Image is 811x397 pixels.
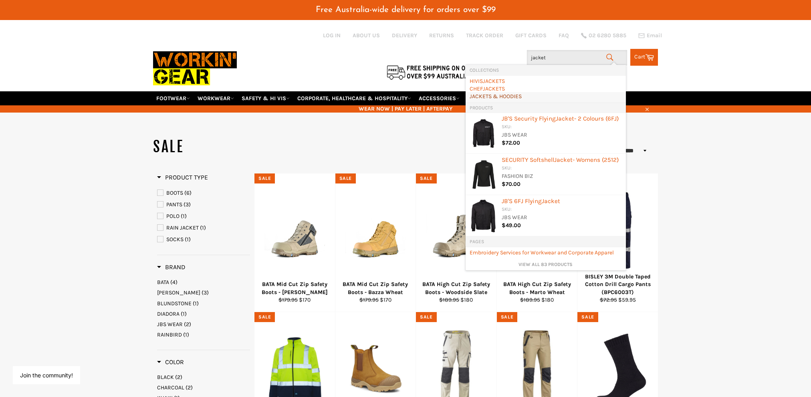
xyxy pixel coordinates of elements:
a: S & HOODIES [470,93,622,100]
a: BLUNDSTONE [157,300,250,307]
li: Products: JB'S Security Flying Jacket - 2 Colours (6FJ) [466,113,626,154]
li: Collections: CHEF JACKETS [466,85,626,93]
span: BOOTS [166,189,183,196]
h3: Product Type [157,173,208,181]
span: SOCKS [166,236,184,243]
a: BATA High Cut Zip Safety Boots - Woodside Slate - Workin' Gear BATA High Cut Zip Safety Boots - W... [416,173,496,312]
a: View all 83 products [470,261,622,268]
span: (2) [175,374,182,381]
s: $179.95 [359,296,379,303]
span: (1) [181,213,187,220]
span: Email [647,33,662,38]
img: BATA Mid Cut Zip Safety Boots - Roy Slate - Workin' Gear [264,200,325,261]
button: Join the community! [20,372,73,379]
span: (1) [181,310,187,317]
a: 02 6280 5885 [581,33,626,38]
b: JACKET [483,85,502,92]
a: POLO [157,212,250,221]
span: (1) [183,331,189,338]
span: (3) [184,201,191,208]
div: $170 [260,296,330,304]
span: RAIN JACKET [166,224,199,231]
div: Sale [254,173,275,183]
div: JBS WEAR [502,214,622,222]
s: $189.95 [520,296,540,303]
b: Jacket [556,115,574,122]
span: RAINBIRD [157,331,182,338]
span: WEAR NOW | PAY LATER | AFTERPAY [153,105,658,113]
span: (4) [170,279,178,286]
s: $179.95 [278,296,298,303]
div: BATA High Cut Zip Safety Boots - Woodside Slate [421,280,492,296]
a: BOOTS [157,189,250,197]
li: Collections: HIVIS JACKETS [466,75,626,85]
span: (1) [185,236,191,243]
span: BATA [157,279,169,286]
li: Products: SECURITY Softshell Jacket - Womens (2512) [466,154,626,195]
a: CHEFS [470,85,622,93]
h1: SALE [153,137,405,157]
div: $59.95 [583,296,653,304]
a: RE-WORKIN' GEAR [464,91,518,105]
a: Cart [630,49,658,66]
li: Pages [466,236,626,247]
li: Products [466,103,626,113]
span: (1) [200,224,206,231]
li: Collections [466,65,626,75]
img: Softshel2512_200x.png [470,158,496,191]
div: JBS WEAR [502,131,622,139]
span: Free Australia-wide delivery for orders over $99 [316,6,496,14]
a: Log in [323,32,341,39]
a: JBS WEAR [157,320,250,328]
a: Embroidery Services for Workwear and Corporate Apparel [470,249,622,256]
img: FlyingJacket6FJBlack_200x.jpg [470,199,497,233]
span: (1) [193,300,199,307]
a: HIVISS [470,77,622,85]
b: JACKET [483,78,502,85]
li: View All [466,258,626,271]
div: BATA Mid Cut Zip Safety Boots - [PERSON_NAME] [260,280,330,296]
span: (2) [184,321,191,328]
a: SAFETY & HI VIS [238,91,293,105]
div: Sale [577,312,598,322]
span: [PERSON_NAME] [157,289,200,296]
a: GIFT CARDS [515,32,547,39]
h3: Color [157,358,184,366]
div: Sale [416,312,436,322]
div: SECURITY Softshell - Womens (2512) [502,157,622,165]
a: CORPORATE, HEALTHCARE & HOSPITALITY [294,91,414,105]
div: Sale [254,312,275,322]
h3: Brand [157,263,186,271]
li: Pages: Embroidery Services for Workwear and Corporate Apparel [466,247,626,258]
div: JB'S 6FJ Flying [502,198,622,206]
div: Sale [335,173,356,183]
div: $180 [421,296,492,304]
span: CHARCOAL [157,384,184,391]
div: JB'S Security Flying - 2 Colours (6FJ) [502,115,622,123]
div: BATA Mid Cut Zip Safety Boots - Bazza Wheat [340,280,411,296]
span: BLACK [157,374,174,381]
span: DIADORA [157,310,180,317]
img: BATA Mid Cut Zip Safety Boots - Bazza Wheat - Workin' Gear [345,200,406,261]
a: RAINBIRD [157,331,250,339]
img: Workin Gear leaders in Workwear, Safety Boots, PPE, Uniforms. Australia's No.1 in Workwear [153,46,237,91]
s: $72.95 [600,296,617,303]
a: ACCESSORIES [416,91,463,105]
span: $72.00 [502,139,520,146]
img: Flat $9.95 shipping Australia wide [385,64,486,81]
span: $49.00 [502,222,521,229]
a: DELIVERY [392,32,417,39]
a: Email [638,32,662,39]
div: Sale [497,312,517,322]
b: Jacket [554,156,573,163]
a: DIADORA [157,310,250,318]
div: FASHION BIZ [502,172,622,181]
a: BATA [157,278,250,286]
div: BISLEY 3M Double Taped Cotton Drill Cargo Pants (BPC6003T) [583,273,653,296]
b: JACKET [470,93,488,100]
div: BATA High Cut Zip Safety Boots - Marto Wheat [502,280,572,296]
span: BLUNDSTONE [157,300,192,307]
a: BLACK [157,373,250,381]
